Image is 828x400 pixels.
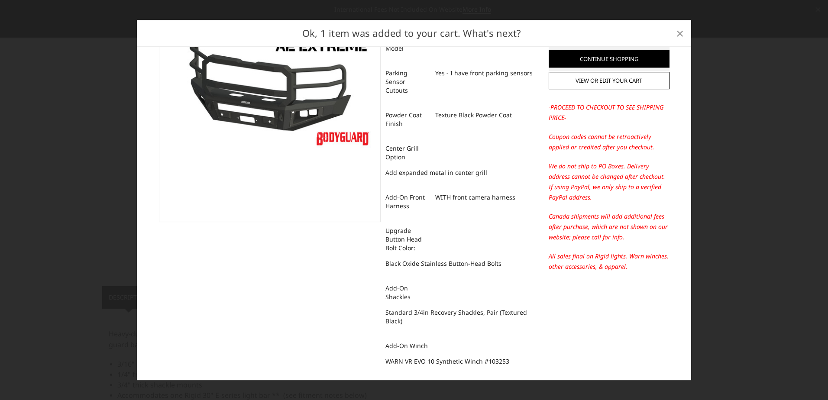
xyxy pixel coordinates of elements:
p: All sales final on Rigid lights, Warn winches, other accessories, & apparel. [549,252,670,272]
dd: Texture Black Powder Coat [435,107,512,123]
dt: Center Grill Option [385,141,429,165]
dt: Powder Coat Finish [385,107,429,132]
p: -PROCEED TO CHECKOUT TO SEE SHIPPING PRICE- [549,103,670,123]
p: Coupon codes cannot be retroactively applied or credited after you checkout. [549,132,670,153]
img: A2 Series - Extreme Front Bumper (winch mount) [164,32,376,152]
a: View or edit your cart [549,72,670,90]
dd: Black Oxide Stainless Button-Head Bolts [385,256,501,271]
a: Close [673,26,687,40]
p: Canada shipments will add additional fees after purchase, which are not shown on our website; ple... [549,212,670,243]
dd: WITH front camera harness [435,190,515,205]
dd: Yes - I have front parking sensors [435,65,533,81]
dt: Add-On Winch [385,338,429,354]
span: × [676,24,684,42]
dd: WARN VR EVO 10 Synthetic Winch #103253 [385,354,509,369]
dt: Add-On Front Harness [385,190,429,214]
dd: Standard 3/4in Recovery Shackles, Pair (Textured Black) [385,305,535,329]
dt: Parking Sensor Cutouts [385,65,429,98]
a: Continue Shopping [549,50,670,68]
dt: Add-On Shackles [385,281,429,305]
p: We do not ship to PO Boxes. Delivery address cannot be changed after checkout. If using PayPal, w... [549,161,670,203]
h2: Ok, 1 item was added to your cart. What's next? [151,26,673,40]
iframe: Chat Widget [785,358,828,400]
dd: Add expanded metal in center grill [385,165,487,181]
dt: Upgrade Button Head Bolt Color: [385,223,429,256]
